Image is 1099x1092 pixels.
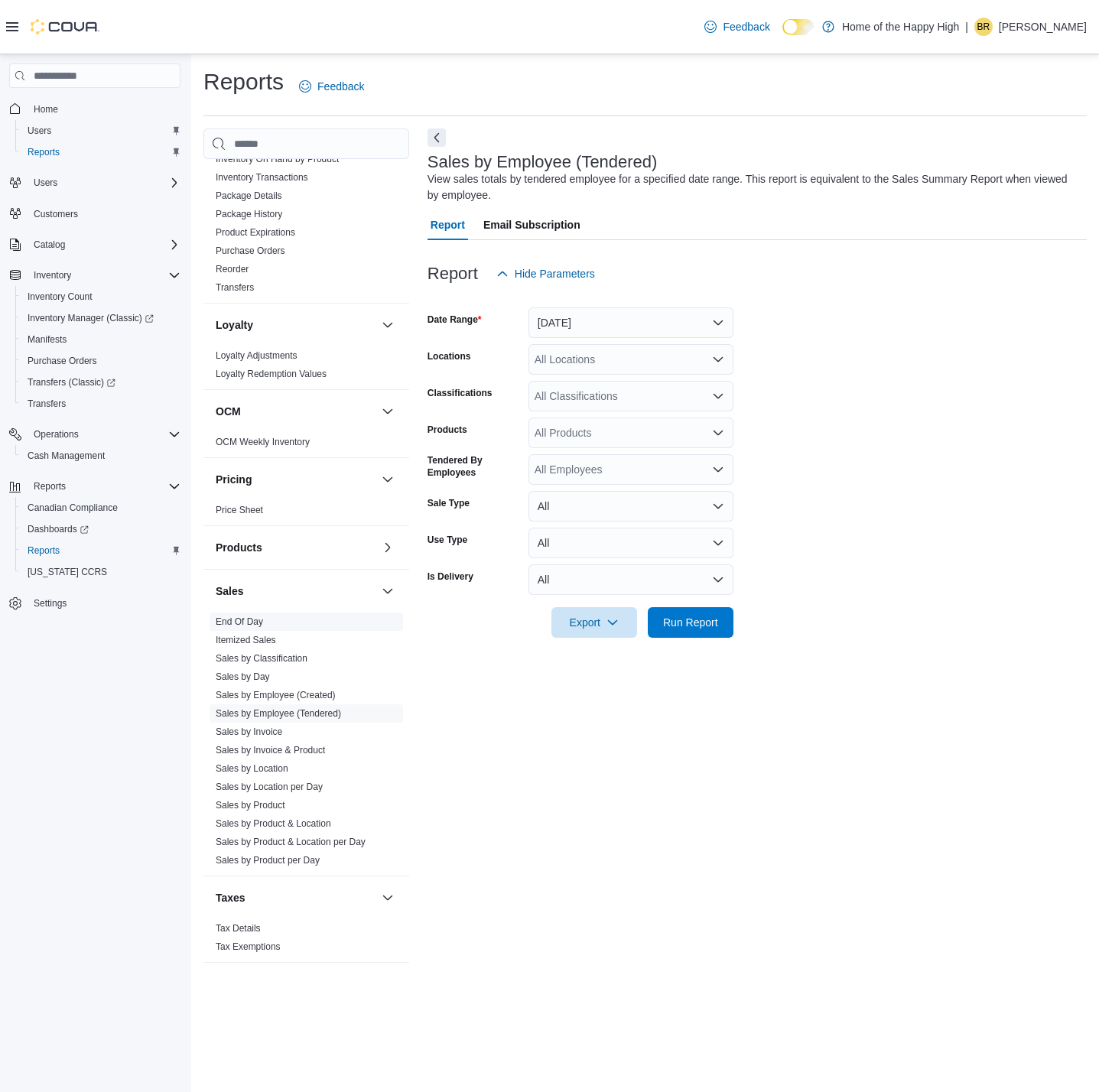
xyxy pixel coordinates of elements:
a: OCM Weekly Inventory [216,437,310,447]
button: Next [428,128,446,147]
a: Sales by Invoice [216,726,282,737]
a: Inventory On Hand by Product [216,154,339,164]
span: Itemized Sales [216,634,276,646]
span: Catalog [28,236,180,254]
button: Users [28,174,63,192]
button: Products [216,540,376,555]
a: Tax Details [216,923,261,934]
div: Pricing [203,501,409,525]
button: Users [15,120,187,141]
a: Inventory Manager (Classic) [15,307,187,329]
label: Products [428,424,467,436]
span: Inventory Count [28,291,93,303]
span: Reports [21,541,180,560]
a: Canadian Compliance [21,499,124,517]
a: Sales by Product per Day [216,855,320,866]
span: Sales by Invoice [216,726,282,738]
span: Users [28,125,51,137]
span: Dark Mode [782,35,783,36]
a: Users [21,122,57,140]
button: All [528,491,733,522]
a: Transfers [21,395,72,413]
span: Feedback [317,79,364,94]
input: Dark Mode [782,19,814,35]
a: Purchase Orders [216,245,285,256]
a: Sales by Invoice & Product [216,745,325,756]
button: Reports [28,477,72,496]
div: Inventory [203,76,409,303]
span: Users [21,122,180,140]
span: Cash Management [21,447,180,465]
span: Transfers [28,398,66,410]
button: Home [3,97,187,119]
span: Sales by Location per Day [216,781,323,793]
span: Package Details [216,190,282,202]
a: Sales by Product & Location per Day [216,837,366,847]
a: Reports [21,143,66,161]
span: Users [28,174,180,192]
span: Customers [28,204,180,223]
span: Reports [28,544,60,557]
span: Hide Parameters [515,266,595,281]
a: Price Sheet [216,505,263,515]
a: Sales by Day [216,671,270,682]
span: Run Report [663,615,718,630]
button: All [528,528,733,558]
button: Run Report [648,607,733,638]
a: Sales by Product [216,800,285,811]
span: Sales by Classification [216,652,307,665]
h3: Products [216,540,262,555]
a: Inventory Manager (Classic) [21,309,160,327]
a: Tax Exemptions [216,941,281,952]
div: Sales [203,613,409,876]
span: Home [28,99,180,118]
span: Transfers (Classic) [28,376,115,388]
button: Canadian Compliance [15,497,187,518]
span: Home [34,103,58,115]
button: Open list of options [712,463,724,476]
button: Taxes [379,889,397,907]
span: Users [34,177,57,189]
a: Sales by Location [216,763,288,774]
span: Canadian Compliance [28,502,118,514]
span: OCM Weekly Inventory [216,436,310,448]
button: OCM [216,404,376,419]
a: Transfers (Classic) [21,373,122,392]
button: Open list of options [712,353,724,366]
button: Reports [15,540,187,561]
button: Pricing [216,472,376,487]
span: Settings [28,593,180,613]
span: Loyalty Redemption Values [216,368,327,380]
a: Sales by Classification [216,653,307,664]
a: Inventory Count [21,288,99,306]
span: Customers [34,208,78,220]
button: Reports [3,476,187,497]
span: Dashboards [28,523,89,535]
span: Inventory Manager (Classic) [21,309,180,327]
button: Settings [3,592,187,614]
span: Purchase Orders [28,355,97,367]
button: Loyalty [216,317,376,333]
span: Inventory [34,269,71,281]
span: Inventory On Hand by Product [216,153,339,165]
span: Sales by Product & Location per Day [216,836,366,848]
h3: Sales [216,583,244,599]
h3: Sales by Employee (Tendered) [428,153,658,171]
button: Open list of options [712,390,724,402]
a: Feedback [698,11,775,42]
button: Inventory Count [15,286,187,307]
span: Sales by Product [216,799,285,811]
span: Reports [21,143,180,161]
button: Export [551,607,637,638]
a: Cash Management [21,447,111,465]
button: Operations [28,425,85,444]
a: Package Details [216,190,282,201]
span: Purchase Orders [216,245,285,257]
span: Cash Management [28,450,105,462]
button: Open list of options [712,427,724,439]
span: Sales by Product & Location [216,817,331,830]
h3: Report [428,265,478,283]
span: Transfers [21,395,180,413]
button: Inventory [3,265,187,286]
a: Sales by Employee (Tendered) [216,708,341,719]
